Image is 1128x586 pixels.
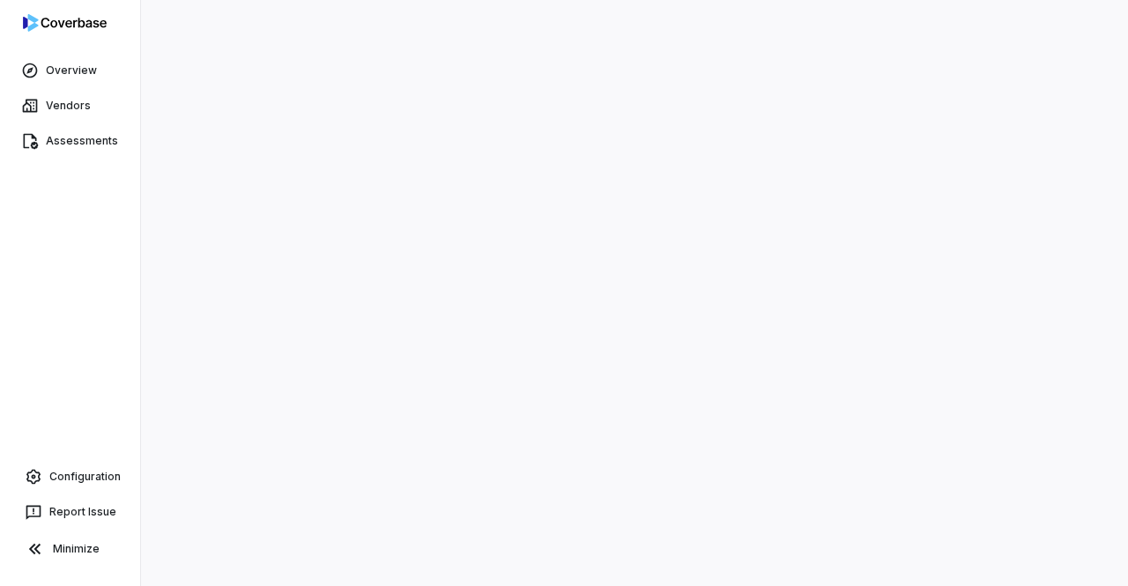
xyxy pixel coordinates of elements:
[4,125,137,157] a: Assessments
[23,14,107,32] img: logo-D7KZi-bG.svg
[7,496,133,528] button: Report Issue
[7,461,133,493] a: Configuration
[4,55,137,86] a: Overview
[7,531,133,567] button: Minimize
[4,90,137,122] a: Vendors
